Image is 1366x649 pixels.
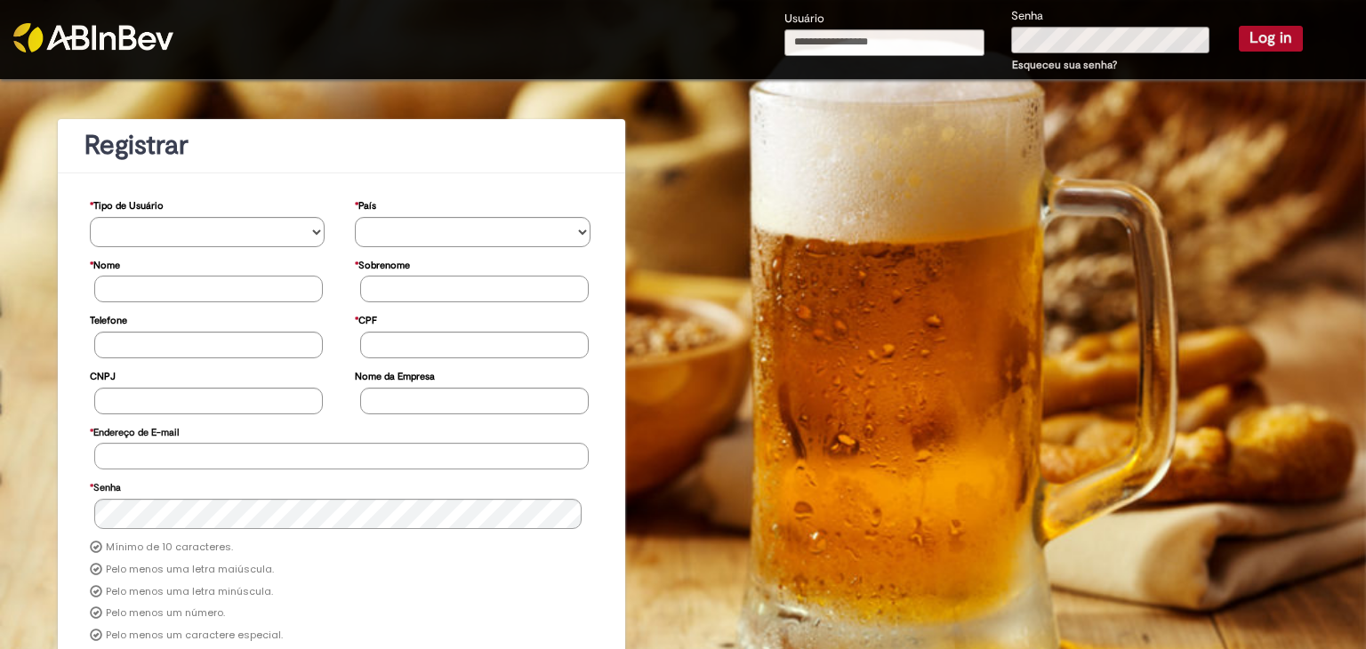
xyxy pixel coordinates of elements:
label: Pelo menos um número. [106,606,225,621]
h1: Registrar [84,131,599,160]
label: Mínimo de 10 caracteres. [106,541,233,555]
label: Nome da Empresa [355,362,435,388]
label: Sobrenome [355,251,410,276]
label: Senha [90,473,121,499]
label: CPF [355,306,377,332]
label: Usuário [784,11,824,28]
label: Tipo de Usuário [90,191,164,217]
label: Pelo menos uma letra maiúscula. [106,563,274,577]
label: Telefone [90,306,127,332]
label: Pelo menos um caractere especial. [106,629,283,643]
label: Nome [90,251,120,276]
a: Esqueceu sua senha? [1012,58,1117,72]
img: ABInbev-white.png [13,23,173,52]
button: Log in [1239,26,1303,51]
label: Pelo menos uma letra minúscula. [106,585,273,599]
label: Senha [1011,8,1043,25]
label: País [355,191,376,217]
label: Endereço de E-mail [90,418,179,444]
label: CNPJ [90,362,116,388]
